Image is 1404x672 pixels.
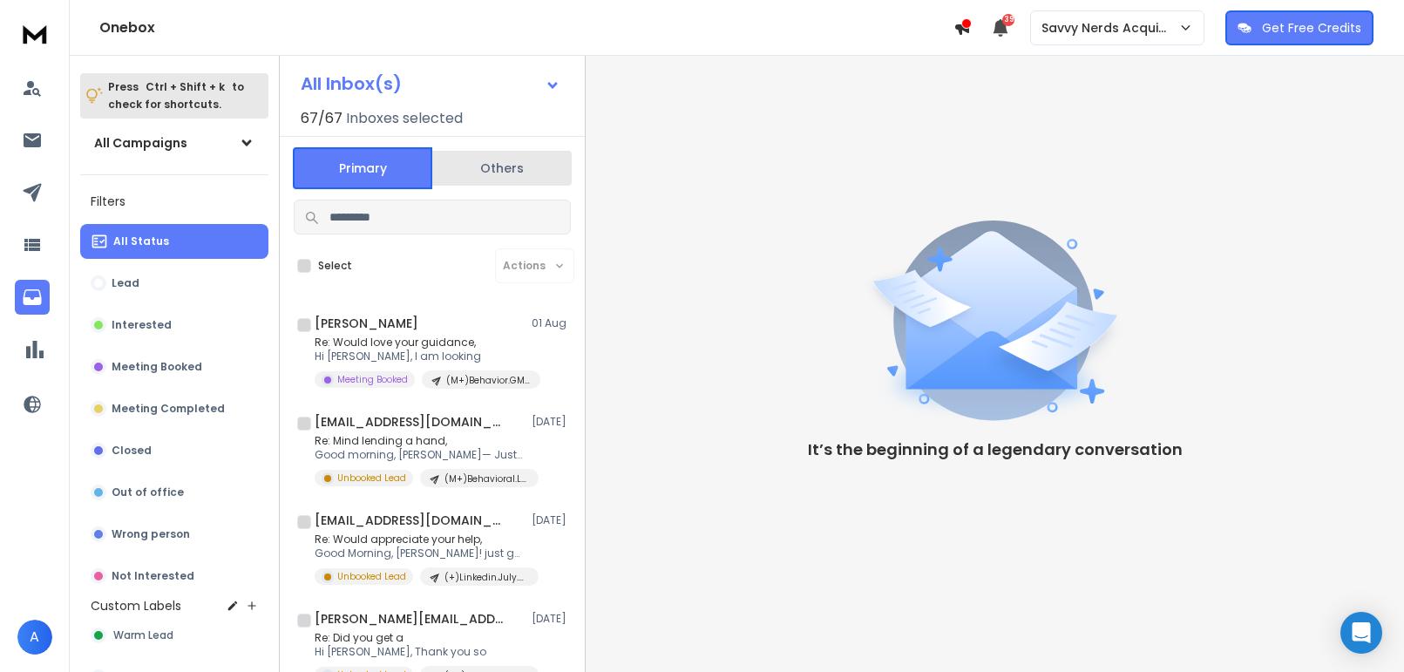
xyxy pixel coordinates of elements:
[80,126,268,160] button: All Campaigns
[315,631,524,645] p: Re: Did you get a
[287,66,574,101] button: All Inbox(s)
[17,620,52,655] button: A
[80,559,268,594] button: Not Interested
[1002,14,1014,26] span: 39
[112,527,190,541] p: Wrong person
[315,448,524,462] p: Good morning, [PERSON_NAME]— Just gave
[80,433,268,468] button: Closed
[315,336,524,350] p: Re: Would love your guidance,
[301,75,402,92] h1: All Inbox(s)
[315,413,506,431] h1: [EMAIL_ADDRESS][DOMAIN_NAME]
[80,618,268,653] button: Warm Lead
[318,259,352,273] label: Select
[99,17,953,38] h1: Onebox
[80,189,268,214] h3: Filters
[80,266,268,301] button: Lead
[108,78,244,113] p: Press to check for shortcuts.
[808,438,1183,462] p: It’s the beginning of a legendary conversation
[80,308,268,343] button: Interested
[532,612,571,626] p: [DATE]
[337,373,408,386] p: Meeting Booked
[112,569,194,583] p: Not Interested
[1262,19,1361,37] p: Get Free Credits
[80,224,268,259] button: All Status
[112,485,184,499] p: Out of office
[80,517,268,552] button: Wrong person
[446,374,530,387] p: (M+)Behavior.GMB.Q32025
[346,108,463,129] h3: Inboxes selected
[315,315,418,332] h1: [PERSON_NAME]
[143,77,227,97] span: Ctrl + Shift + k
[80,475,268,510] button: Out of office
[80,350,268,384] button: Meeting Booked
[112,360,202,374] p: Meeting Booked
[315,645,524,659] p: Hi [PERSON_NAME], Thank you so
[315,350,524,363] p: Hi [PERSON_NAME], I am looking
[315,610,506,628] h1: [PERSON_NAME][EMAIL_ADDRESS][DOMAIN_NAME]
[315,512,506,529] h1: [EMAIL_ADDRESS][DOMAIN_NAME]
[532,316,571,330] p: 01 Aug
[113,628,173,642] span: Warm Lead
[315,546,524,560] p: Good Morning, [PERSON_NAME]! just gave
[301,108,343,129] span: 67 / 67
[293,147,432,189] button: Primary
[315,434,524,448] p: Re: Mind lending a hand,
[80,391,268,426] button: Meeting Completed
[113,234,169,248] p: All Status
[17,17,52,50] img: logo
[112,402,225,416] p: Meeting Completed
[1340,612,1382,654] div: Open Intercom Messenger
[532,415,571,429] p: [DATE]
[91,597,181,614] h3: Custom Labels
[337,472,406,485] p: Unbooked Lead
[112,276,139,290] p: Lead
[337,570,406,583] p: Unbooked Lead
[112,444,152,458] p: Closed
[444,571,528,584] p: (+)Linkedin.July.Behavorial Health
[1041,19,1178,37] p: Savvy Nerds Acquisition
[315,533,524,546] p: Re: Would appreciate your help,
[432,149,572,187] button: Others
[1225,10,1373,45] button: Get Free Credits
[444,472,528,485] p: (M+)Behavioral.Linkedin.Q32025
[94,134,187,152] h1: All Campaigns
[532,513,571,527] p: [DATE]
[112,318,172,332] p: Interested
